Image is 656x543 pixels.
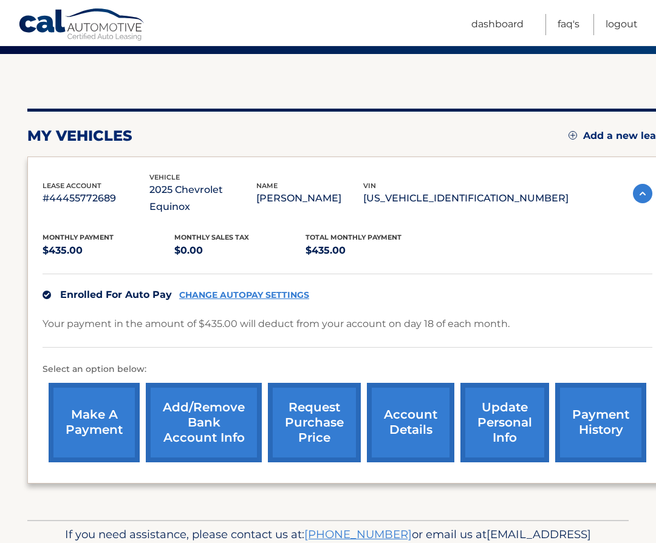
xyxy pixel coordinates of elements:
[43,233,114,241] span: Monthly Payment
[363,181,376,190] span: vin
[174,233,249,241] span: Monthly sales Tax
[558,14,579,35] a: FAQ's
[606,14,638,35] a: Logout
[460,383,549,462] a: update personal info
[268,383,361,462] a: request purchase price
[43,291,51,299] img: check.svg
[27,127,132,145] h2: my vehicles
[49,383,140,462] a: make a payment
[174,242,306,259] p: $0.00
[43,242,174,259] p: $435.00
[256,181,278,190] span: name
[43,190,149,207] p: #44455772689
[43,181,101,190] span: lease account
[60,289,172,300] span: Enrolled For Auto Pay
[306,242,437,259] p: $435.00
[18,8,146,43] a: Cal Automotive
[471,14,524,35] a: Dashboard
[304,527,412,541] a: [PHONE_NUMBER]
[179,290,309,300] a: CHANGE AUTOPAY SETTINGS
[146,383,262,462] a: Add/Remove bank account info
[367,383,454,462] a: account details
[43,315,510,332] p: Your payment in the amount of $435.00 will deduct from your account on day 18 of each month.
[363,190,569,207] p: [US_VEHICLE_IDENTIFICATION_NUMBER]
[555,383,646,462] a: payment history
[306,233,401,241] span: Total Monthly Payment
[149,181,256,215] p: 2025 Chevrolet Equinox
[149,173,180,181] span: vehicle
[569,131,577,140] img: add.svg
[43,362,652,377] p: Select an option below:
[633,184,652,203] img: accordion-active.svg
[256,190,363,207] p: [PERSON_NAME]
